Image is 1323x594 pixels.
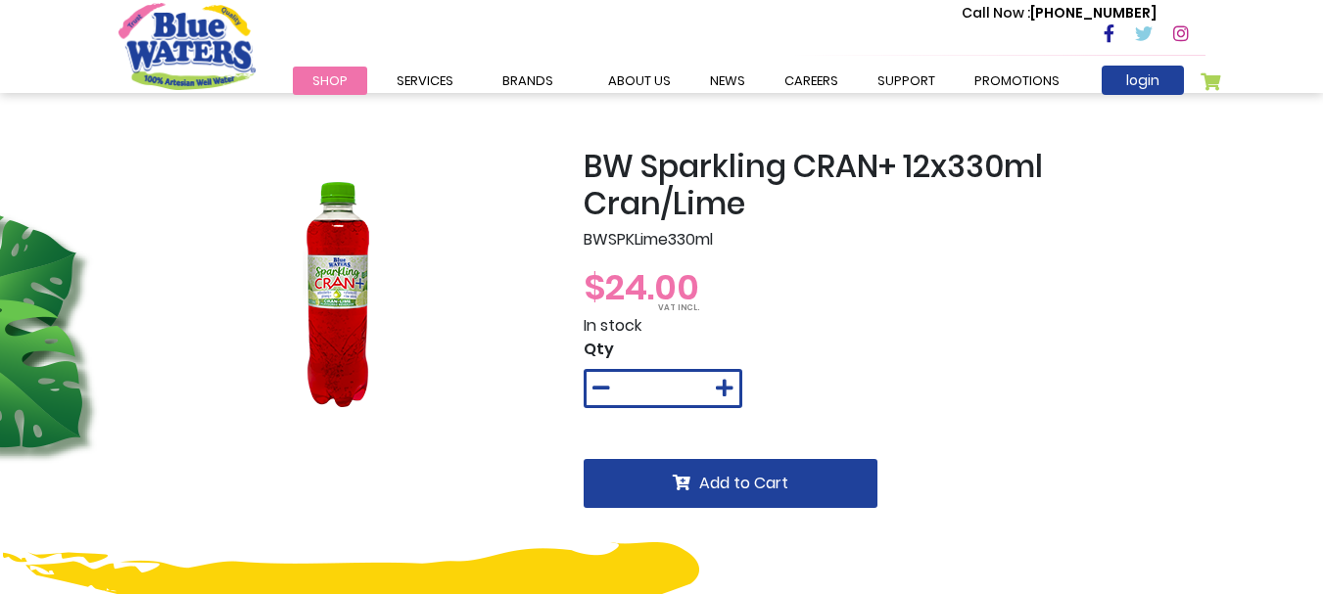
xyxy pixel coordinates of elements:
span: Add to Cart [699,472,788,494]
span: Shop [312,71,348,90]
span: Qty [584,338,614,360]
span: $24.00 [584,262,699,312]
a: about us [589,67,690,95]
img: sparkling-cran-lime.png [218,148,453,441]
span: Services [397,71,453,90]
a: store logo [118,3,256,89]
a: support [858,67,955,95]
button: Add to Cart [584,459,877,508]
p: [PHONE_NUMBER] [962,3,1157,23]
span: Brands [502,71,553,90]
span: In stock [584,314,641,337]
h2: BW Sparkling CRAN+ 12x330ml Cran/Lime [584,148,1205,223]
a: Promotions [955,67,1079,95]
span: Call Now : [962,3,1030,23]
p: BWSPKLime330ml [584,228,1205,251]
a: careers [765,67,858,95]
a: News [690,67,765,95]
a: login [1102,66,1184,95]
